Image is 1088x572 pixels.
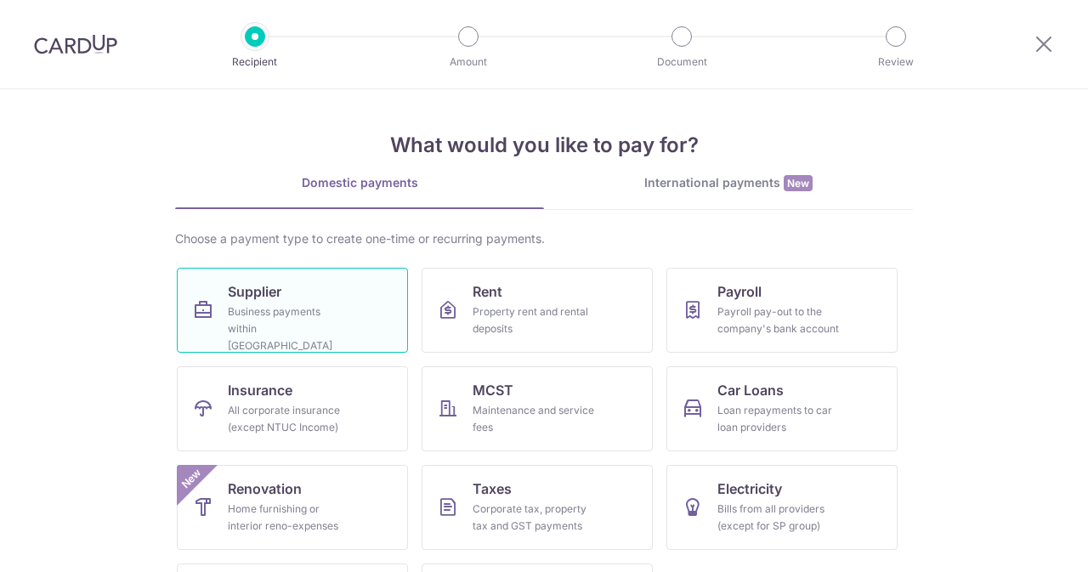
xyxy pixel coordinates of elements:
span: Payroll [717,281,762,302]
div: Bills from all providers (except for SP group) [717,501,840,535]
a: RentProperty rent and rental deposits [422,268,653,353]
div: Home furnishing or interior reno-expenses [228,501,350,535]
div: Loan repayments to car loan providers [717,402,840,436]
a: InsuranceAll corporate insurance (except NTUC Income) [177,366,408,451]
span: Rent [473,281,502,302]
span: Insurance [228,380,292,400]
a: RenovationHome furnishing or interior reno-expensesNew [177,465,408,550]
a: MCSTMaintenance and service fees [422,366,653,451]
a: Car LoansLoan repayments to car loan providers [666,366,898,451]
a: ElectricityBills from all providers (except for SP group) [666,465,898,550]
span: New [178,465,206,493]
img: CardUp [34,34,117,54]
span: Electricity [717,479,782,499]
span: MCST [473,380,513,400]
a: TaxesCorporate tax, property tax and GST payments [422,465,653,550]
h4: What would you like to pay for? [175,130,913,161]
a: SupplierBusiness payments within [GEOGRAPHIC_DATA] [177,268,408,353]
div: Corporate tax, property tax and GST payments [473,501,595,535]
span: Car Loans [717,380,784,400]
div: Domestic payments [175,174,544,191]
span: New [784,175,813,191]
div: International payments [544,174,913,192]
div: All corporate insurance (except NTUC Income) [228,402,350,436]
p: Amount [405,54,531,71]
div: Business payments within [GEOGRAPHIC_DATA] [228,303,350,354]
span: Renovation [228,479,302,499]
div: Choose a payment type to create one-time or recurring payments. [175,230,913,247]
div: Maintenance and service fees [473,402,595,436]
span: Supplier [228,281,281,302]
div: Property rent and rental deposits [473,303,595,337]
div: Payroll pay-out to the company's bank account [717,303,840,337]
p: Document [619,54,745,71]
p: Recipient [192,54,318,71]
span: Taxes [473,479,512,499]
a: PayrollPayroll pay-out to the company's bank account [666,268,898,353]
p: Review [833,54,959,71]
